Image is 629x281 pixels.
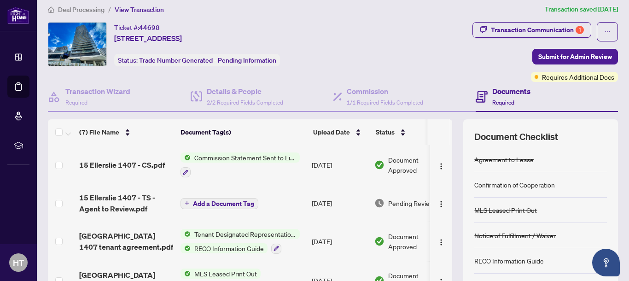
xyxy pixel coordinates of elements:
[79,127,119,137] span: (7) File Name
[79,159,165,170] span: 15 Ellerslie 1407 - CS.pdf
[48,23,106,66] img: IMG-C12116071_1.jpg
[181,152,191,163] img: Status Icon
[58,6,105,14] span: Deal Processing
[542,72,614,82] span: Requires Additional Docs
[114,33,182,44] span: [STREET_ADDRESS]
[48,6,54,13] span: home
[313,127,350,137] span: Upload Date
[309,119,372,145] th: Upload Date
[388,155,445,175] span: Document Approved
[308,222,371,261] td: [DATE]
[193,200,254,207] span: Add a Document Tag
[437,200,445,208] img: Logo
[114,54,280,66] div: Status:
[76,119,177,145] th: (7) File Name
[181,229,191,239] img: Status Icon
[474,154,534,164] div: Agreement to Lease
[139,23,160,32] span: 44698
[139,56,276,64] span: Trade Number Generated - Pending Information
[79,230,173,252] span: [GEOGRAPHIC_DATA] 1407 tenant agreement.pdf
[576,26,584,34] div: 1
[372,119,450,145] th: Status
[437,163,445,170] img: Logo
[191,152,300,163] span: Commission Statement Sent to Listing Brokerage
[474,130,558,143] span: Document Checklist
[191,269,261,279] span: MLS Leased Print Out
[181,152,300,177] button: Status IconCommission Statement Sent to Listing Brokerage
[474,205,537,215] div: MLS Leased Print Out
[207,99,283,106] span: 2/2 Required Fields Completed
[347,99,423,106] span: 1/1 Required Fields Completed
[7,7,29,24] img: logo
[492,86,530,97] h4: Documents
[376,127,395,137] span: Status
[185,201,189,205] span: plus
[388,231,445,252] span: Document Approved
[207,86,283,97] h4: Details & People
[79,192,173,214] span: 15 Ellerslie 1407 - TS - Agent to Review.pdf
[65,86,130,97] h4: Transaction Wizard
[115,6,164,14] span: View Transaction
[388,198,434,208] span: Pending Review
[177,119,309,145] th: Document Tag(s)
[181,229,300,254] button: Status IconTenant Designated Representation AgreementStatus IconRECO Information Guide
[434,158,448,172] button: Logo
[604,29,611,35] span: ellipsis
[374,236,384,246] img: Document Status
[13,256,24,269] span: HT
[472,22,591,38] button: Transaction Communication1
[434,234,448,249] button: Logo
[474,256,544,266] div: RECO Information Guide
[181,197,258,209] button: Add a Document Tag
[181,269,191,279] img: Status Icon
[532,49,618,64] button: Submit for Admin Review
[114,22,160,33] div: Ticket #:
[308,185,371,222] td: [DATE]
[191,243,268,253] span: RECO Information Guide
[374,160,384,170] img: Document Status
[474,230,556,240] div: Notice of Fulfillment / Waiver
[545,4,618,15] article: Transaction saved [DATE]
[374,198,384,208] img: Document Status
[191,229,300,239] span: Tenant Designated Representation Agreement
[437,239,445,246] img: Logo
[181,243,191,253] img: Status Icon
[492,99,514,106] span: Required
[491,23,584,37] div: Transaction Communication
[65,99,87,106] span: Required
[474,180,555,190] div: Confirmation of Cooperation
[108,4,111,15] li: /
[347,86,423,97] h4: Commission
[308,145,371,185] td: [DATE]
[434,196,448,211] button: Logo
[181,198,258,209] button: Add a Document Tag
[592,249,620,276] button: Open asap
[538,49,612,64] span: Submit for Admin Review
